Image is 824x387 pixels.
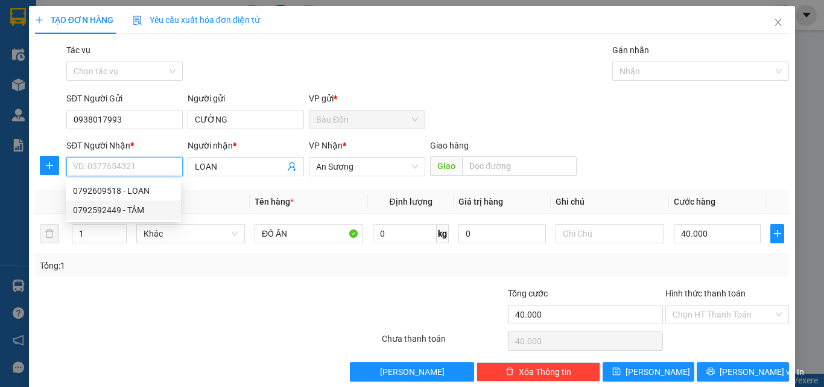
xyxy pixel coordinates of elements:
span: Khác [144,225,238,243]
button: plus [40,156,59,175]
img: icon [133,16,142,25]
div: Tổng: 1 [40,259,319,272]
div: Người gửi [188,92,304,105]
span: Cước hàng [674,197,715,206]
span: Định lượng [389,197,432,206]
span: TẠO ĐƠN HÀNG [35,15,113,25]
span: CC : [113,81,130,94]
div: 0907889186 [115,54,238,71]
span: delete [505,367,514,377]
label: Tác vụ [66,45,90,55]
span: Giá trị hàng [458,197,503,206]
span: Nhận: [115,11,144,24]
input: Ghi Chú [556,224,664,243]
span: Gửi: [10,11,29,24]
div: 0792592449 - TÂM [66,200,181,220]
span: Giao [430,156,462,176]
input: Dọc đường [462,156,577,176]
span: [PERSON_NAME] [626,365,690,379]
div: 0909362643 [10,39,107,56]
button: deleteXóa Thông tin [477,362,600,382]
div: 0792609518 - LOAN [66,181,181,200]
button: printer[PERSON_NAME] và In [697,362,789,382]
span: kg [437,224,449,243]
span: Tổng cước [508,289,548,298]
button: plus [770,224,784,243]
div: 30.000 [113,78,239,95]
div: SĐT Người Nhận [66,139,183,152]
span: An Sương [316,158,418,176]
div: NGUYÊN [10,25,107,39]
span: [PERSON_NAME] [380,365,445,379]
span: [PERSON_NAME] và In [720,365,804,379]
label: Gán nhãn [612,45,649,55]
button: [PERSON_NAME] [350,362,474,382]
span: save [612,367,621,377]
span: Yêu cầu xuất hóa đơn điện tử [133,15,260,25]
span: close [773,18,783,27]
span: Tên hàng [255,197,294,206]
div: 0792592449 - TÂM [73,203,174,217]
span: plus [35,16,43,24]
button: delete [40,224,59,243]
input: 0 [458,224,545,243]
button: Close [761,6,795,40]
span: VP Nhận [309,141,343,150]
div: 0792609518 - LOAN [73,184,174,197]
div: Chưa thanh toán [381,332,507,353]
div: Bàu Đồn [10,10,107,25]
div: Người nhận [188,139,304,152]
span: plus [40,161,59,170]
div: VP [GEOGRAPHIC_DATA] [115,10,238,39]
span: Giao hàng [430,141,469,150]
label: Hình thức thanh toán [665,289,746,298]
th: Ghi chú [551,190,669,214]
span: printer [706,367,715,377]
span: plus [771,229,784,238]
div: TUẤN [115,39,238,54]
div: SĐT Người Gửi [66,92,183,105]
div: VP gửi [309,92,425,105]
span: Bàu Đồn [316,110,418,129]
span: user-add [287,162,297,171]
span: Xóa Thông tin [519,365,571,379]
button: save[PERSON_NAME] [603,362,695,382]
input: VD: Bàn, Ghế [255,224,363,243]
